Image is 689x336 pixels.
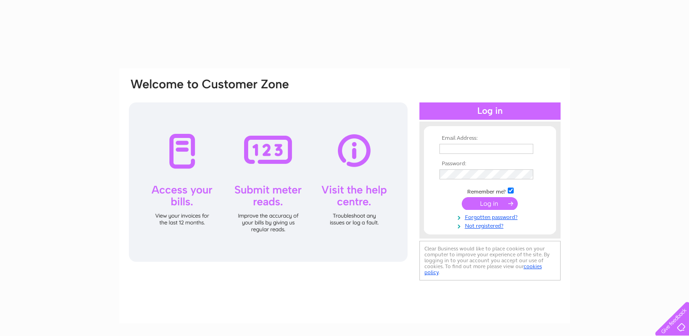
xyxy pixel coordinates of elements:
a: Not registered? [439,221,543,229]
input: Submit [462,197,518,210]
th: Password: [437,161,543,167]
td: Remember me? [437,186,543,195]
a: cookies policy [424,263,542,275]
div: Clear Business would like to place cookies on your computer to improve your experience of the sit... [419,241,561,280]
th: Email Address: [437,135,543,142]
a: Forgotten password? [439,212,543,221]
